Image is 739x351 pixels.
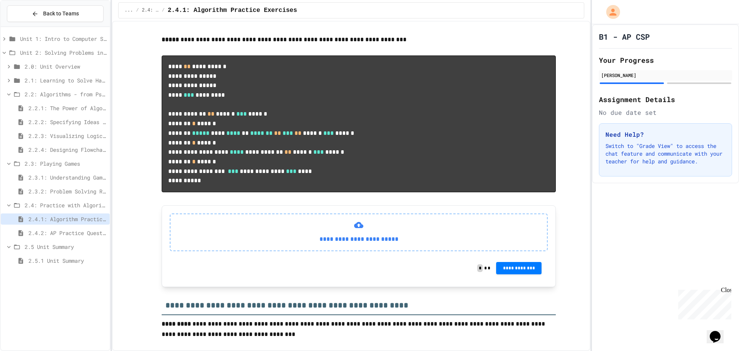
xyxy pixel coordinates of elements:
span: 2.2.3: Visualizing Logic with Flowcharts [28,132,107,140]
div: Chat with us now!Close [3,3,53,49]
span: Unit 2: Solving Problems in Computer Science [20,49,107,57]
h3: Need Help? [605,130,726,139]
span: 2.4.1: Algorithm Practice Exercises [168,6,297,15]
span: / [162,7,165,13]
span: ... [125,7,133,13]
p: Switch to "Grade View" to access the chat feature and communicate with your teacher for help and ... [605,142,726,165]
span: Back to Teams [43,10,79,18]
span: 2.4: Practice with Algorithms [142,7,159,13]
iframe: chat widget [707,320,731,343]
span: 2.2.4: Designing Flowcharts [28,146,107,154]
span: / [136,7,139,13]
div: [PERSON_NAME] [601,72,730,79]
span: 2.4.2: AP Practice Questions [28,229,107,237]
span: 2.1: Learning to Solve Hard Problems [25,76,107,84]
span: 2.2: Algorithms - from Pseudocode to Flowcharts [25,90,107,98]
span: 2.5 Unit Summary [25,243,107,251]
span: 2.3.1: Understanding Games with Flowcharts [28,173,107,181]
h1: B1 - AP CSP [599,31,650,42]
span: 2.0: Unit Overview [25,62,107,71]
span: 2.4: Practice with Algorithms [25,201,107,209]
div: My Account [598,3,622,21]
span: 2.2.2: Specifying Ideas with Pseudocode [28,118,107,126]
span: 2.3.2: Problem Solving Reflection [28,187,107,195]
span: 2.5.1 Unit Summary [28,257,107,265]
h2: Your Progress [599,55,732,65]
span: 2.4.1: Algorithm Practice Exercises [28,215,107,223]
button: Back to Teams [7,5,104,22]
h2: Assignment Details [599,94,732,105]
iframe: chat widget [675,287,731,319]
span: 2.3: Playing Games [25,160,107,168]
div: No due date set [599,108,732,117]
span: 2.2.1: The Power of Algorithms [28,104,107,112]
span: Unit 1: Intro to Computer Science [20,35,107,43]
